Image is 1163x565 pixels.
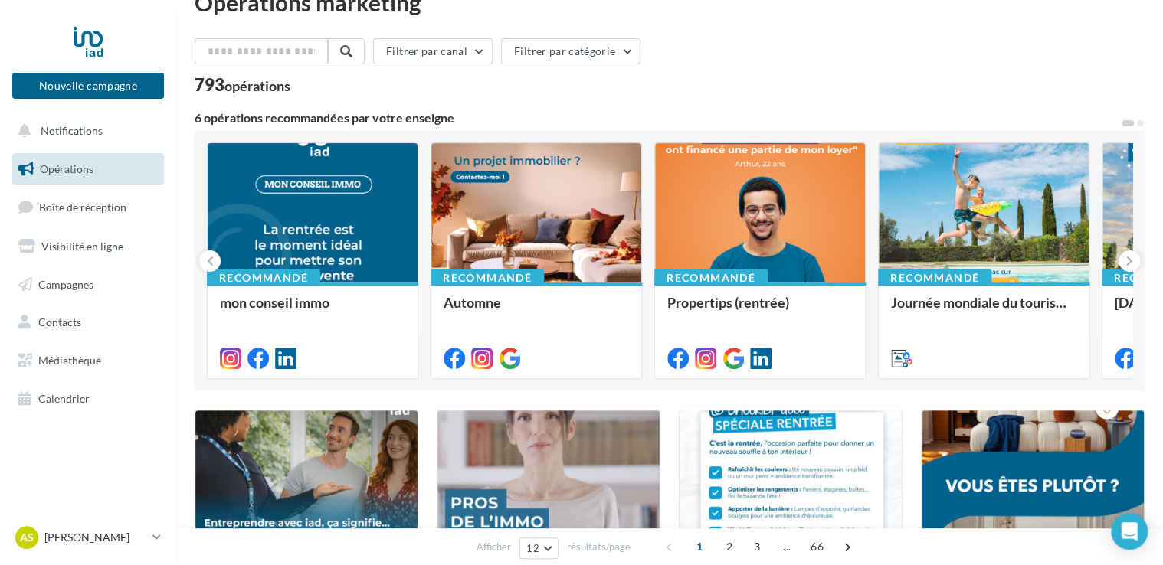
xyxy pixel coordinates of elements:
div: mon conseil immo [220,295,405,325]
button: Nouvelle campagne [12,73,164,99]
div: Journée mondiale du tourisme [891,295,1076,325]
a: Visibilité en ligne [9,230,167,263]
span: Calendrier [38,392,90,405]
div: 6 opérations recommandées par votre enseigne [195,112,1120,124]
span: ... [775,534,799,559]
span: 1 [687,534,712,559]
a: Boîte de réception [9,191,167,224]
a: As [PERSON_NAME] [12,523,164,552]
div: Open Intercom Messenger [1111,513,1148,550]
span: Notifications [41,124,103,137]
a: Contacts [9,306,167,338]
span: As [20,530,34,545]
div: 793 [195,77,290,93]
span: 12 [526,542,539,554]
a: Calendrier [9,383,167,415]
span: Médiathèque [38,354,101,367]
div: Recommandé [654,269,768,286]
div: opérations [224,79,290,93]
div: Propertips (rentrée) [667,295,853,325]
div: Automne [444,295,629,325]
span: Opérations [40,162,93,175]
button: 12 [519,537,559,559]
p: [PERSON_NAME] [44,530,146,545]
a: Opérations [9,153,167,185]
span: 2 [717,534,742,559]
span: Boîte de réception [39,201,126,214]
button: Filtrer par catégorie [501,38,640,64]
span: Campagnes [38,277,93,290]
div: Recommandé [878,269,991,286]
div: Recommandé [207,269,320,286]
span: Visibilité en ligne [41,240,123,253]
span: 66 [804,534,830,559]
a: Médiathèque [9,345,167,377]
button: Notifications [9,115,161,147]
span: résultats/page [567,540,631,554]
span: 3 [745,534,769,559]
div: Recommandé [431,269,544,286]
span: Afficher [477,540,511,554]
a: Campagnes [9,269,167,301]
span: Contacts [38,315,81,328]
button: Filtrer par canal [373,38,493,64]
